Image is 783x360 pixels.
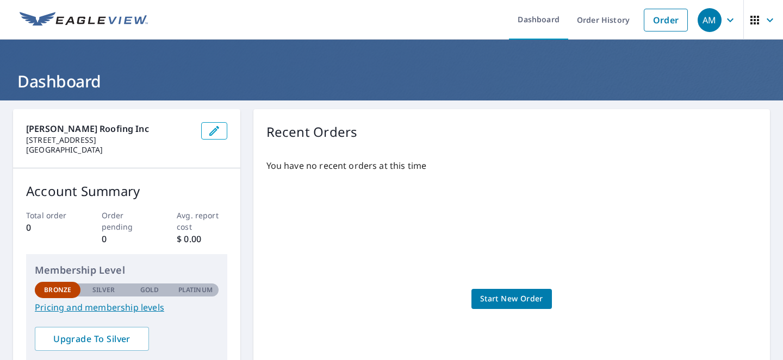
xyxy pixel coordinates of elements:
h1: Dashboard [13,70,770,92]
p: $ 0.00 [177,232,227,245]
p: Membership Level [35,263,219,277]
a: Pricing and membership levels [35,301,219,314]
p: [STREET_ADDRESS] [26,135,192,145]
p: 0 [26,221,76,234]
p: Bronze [44,285,71,295]
p: Platinum [178,285,213,295]
p: [PERSON_NAME] Roofing Inc [26,122,192,135]
p: Order pending [102,210,152,232]
p: Recent Orders [266,122,358,142]
p: Gold [140,285,159,295]
img: EV Logo [20,12,148,28]
p: [GEOGRAPHIC_DATA] [26,145,192,155]
a: Start New Order [471,289,552,309]
p: You have no recent orders at this time [266,159,757,172]
span: Upgrade To Silver [43,333,140,345]
a: Upgrade To Silver [35,327,149,351]
p: Avg. report cost [177,210,227,232]
div: AM [698,8,722,32]
span: Start New Order [480,292,543,306]
p: Account Summary [26,181,227,201]
p: Total order [26,210,76,221]
a: Order [644,9,688,31]
p: 0 [102,232,152,245]
p: Silver [92,285,115,295]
